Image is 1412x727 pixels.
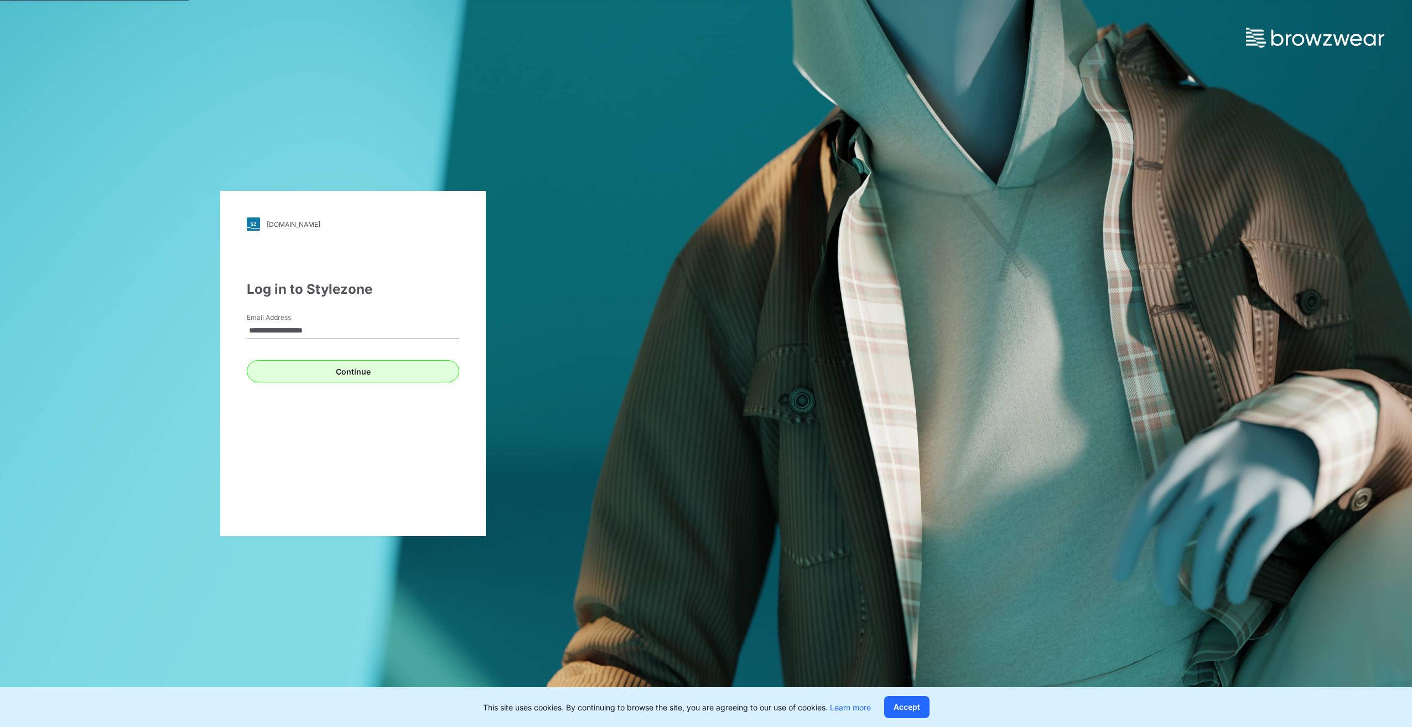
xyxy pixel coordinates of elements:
[247,279,459,299] div: Log in to Stylezone
[884,696,930,718] button: Accept
[267,220,320,229] div: [DOMAIN_NAME]
[830,703,871,712] a: Learn more
[247,217,260,231] img: svg+xml;base64,PHN2ZyB3aWR0aD0iMjgiIGhlaWdodD0iMjgiIHZpZXdCb3g9IjAgMCAyOCAyOCIgZmlsbD0ibm9uZSIgeG...
[1246,28,1384,48] img: browzwear-logo.73288ffb.svg
[247,360,459,382] button: Continue
[483,702,871,713] p: This site uses cookies. By continuing to browse the site, you are agreeing to our use of cookies.
[247,313,324,323] label: Email Address
[247,217,459,231] a: [DOMAIN_NAME]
